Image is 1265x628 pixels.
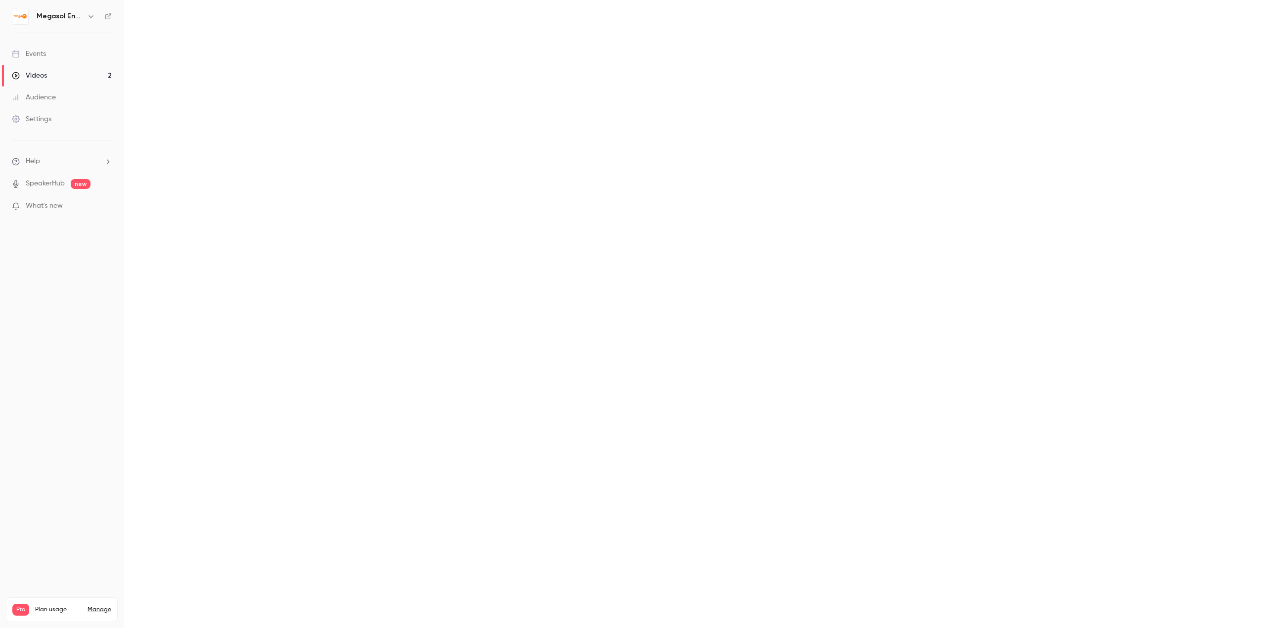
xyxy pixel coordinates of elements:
span: What's new [26,201,63,211]
a: Manage [88,606,111,614]
li: help-dropdown-opener [12,156,112,167]
span: Pro [12,604,29,616]
div: Settings [12,114,51,124]
span: Help [26,156,40,167]
div: Videos [12,71,47,81]
h6: Megasol Energie AG [37,11,83,21]
div: Events [12,49,46,59]
img: Megasol Energie AG [12,8,28,24]
a: SpeakerHub [26,179,65,189]
span: Plan usage [35,606,82,614]
span: new [71,179,90,189]
div: Audience [12,92,56,102]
